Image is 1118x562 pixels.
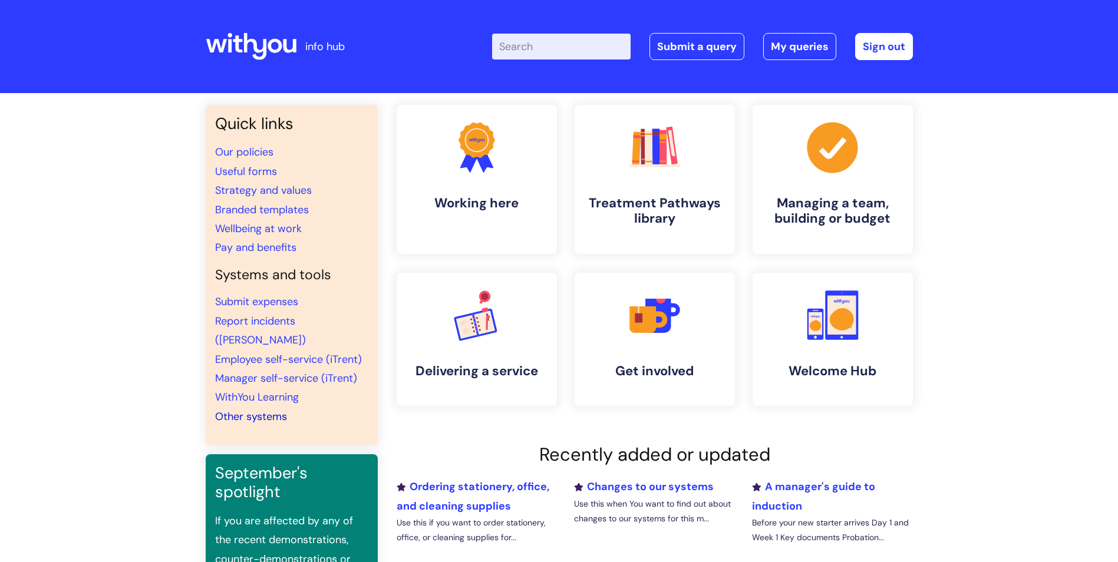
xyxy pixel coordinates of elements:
h3: September's spotlight [215,464,368,502]
a: A manager's guide to induction [752,480,875,513]
h4: Get involved [584,363,725,379]
a: Our policies [215,145,273,159]
a: Employee self-service (iTrent) [215,352,362,366]
a: Sign out [855,33,913,60]
a: Pay and benefits [215,240,296,254]
h3: Quick links [215,114,368,133]
a: Changes to our systems [574,480,714,494]
a: Submit a query [649,33,744,60]
p: Use this if you want to order stationery, office, or cleaning supplies for... [397,515,557,545]
h4: Treatment Pathways library [584,196,725,227]
p: Before your new starter arrives Day 1 and Week 1 Key documents Probation... [752,515,912,545]
h4: Working here [406,196,548,211]
h4: Managing a team, building or budget [762,196,903,227]
a: Report incidents ([PERSON_NAME]) [215,314,306,347]
a: Working here [397,105,557,254]
a: My queries [763,33,836,60]
h4: Welcome Hub [762,363,903,379]
a: Welcome Hub [753,273,913,406]
input: Search [492,34,631,59]
a: Treatment Pathways library [575,105,735,254]
a: Manager self-service (iTrent) [215,371,357,385]
a: Other systems [215,409,287,424]
h4: Delivering a service [406,363,548,379]
p: info hub [305,37,345,56]
a: Get involved [575,273,735,406]
a: Delivering a service [397,273,557,406]
a: Managing a team, building or budget [753,105,913,254]
a: Ordering stationery, office, and cleaning supplies [397,480,549,513]
a: WithYou Learning [215,390,299,404]
div: | - [492,33,913,60]
h4: Systems and tools [215,267,368,283]
a: Useful forms [215,164,277,178]
a: Wellbeing at work [215,222,302,236]
p: Use this when You want to find out about changes to our systems for this m... [574,497,734,526]
h2: Recently added or updated [397,444,913,465]
a: Submit expenses [215,295,298,309]
a: Branded templates [215,203,309,217]
a: Strategy and values [215,183,312,197]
